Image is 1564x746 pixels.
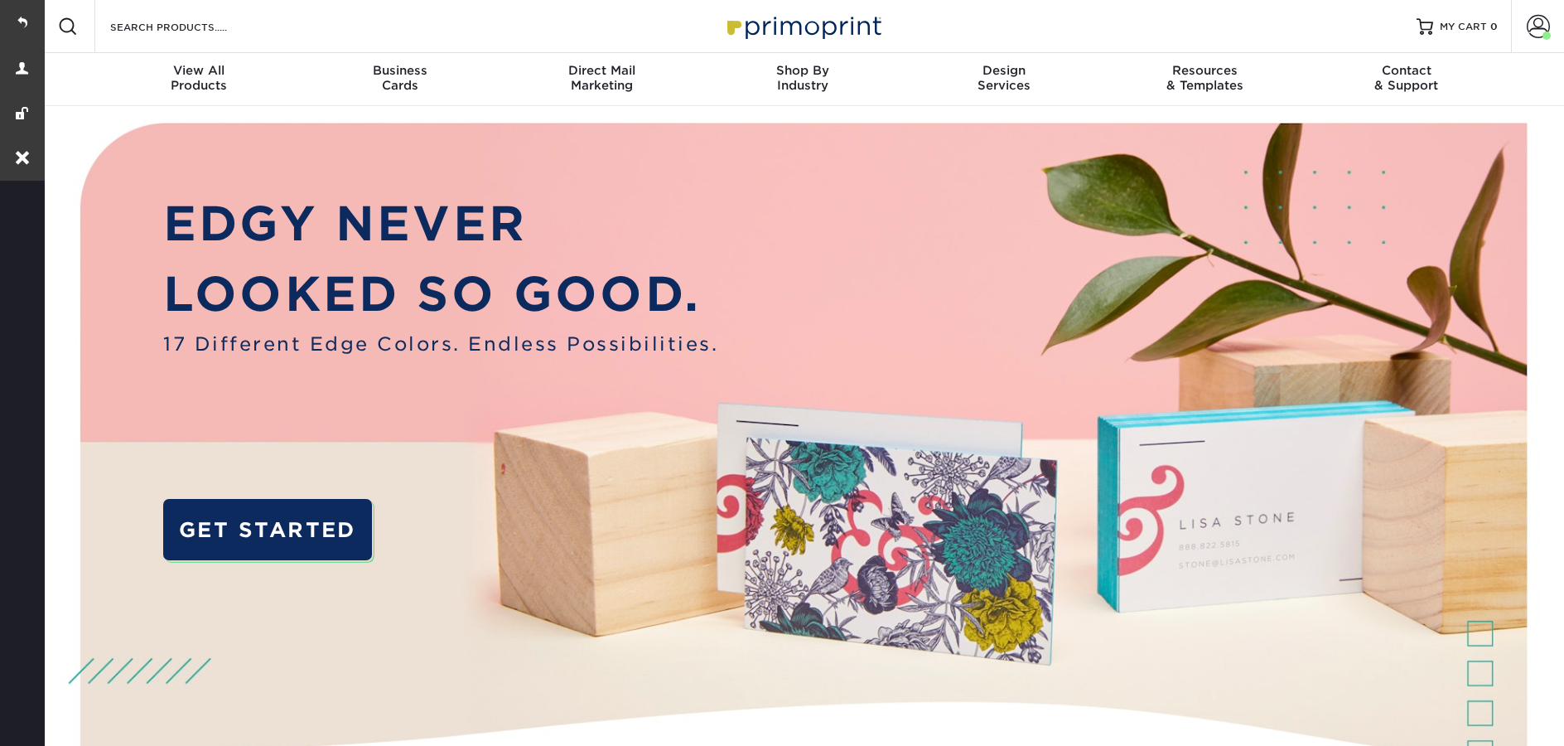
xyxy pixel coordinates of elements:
[903,53,1104,106] a: DesignServices
[1306,63,1507,93] div: & Support
[501,63,702,93] div: Marketing
[109,17,270,36] input: SEARCH PRODUCTS.....
[1104,63,1306,93] div: & Templates
[163,330,718,358] span: 17 Different Edge Colors. Endless Possibilities.
[1440,20,1487,34] span: MY CART
[702,63,904,93] div: Industry
[163,499,372,561] a: GET STARTED
[1306,63,1507,78] span: Contact
[163,189,718,259] p: EDGY NEVER
[501,63,702,78] span: Direct Mail
[1306,53,1507,106] a: Contact& Support
[903,63,1104,78] span: Design
[720,8,886,44] img: Primoprint
[99,63,300,93] div: Products
[300,63,501,93] div: Cards
[163,259,718,330] p: LOOKED SO GOOD.
[903,63,1104,93] div: Services
[300,63,501,78] span: Business
[99,63,300,78] span: View All
[1490,21,1498,32] span: 0
[501,53,702,106] a: Direct MailMarketing
[1104,53,1306,106] a: Resources& Templates
[702,53,904,106] a: Shop ByIndustry
[702,63,904,78] span: Shop By
[300,53,501,106] a: BusinessCards
[1104,63,1306,78] span: Resources
[99,53,300,106] a: View AllProducts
